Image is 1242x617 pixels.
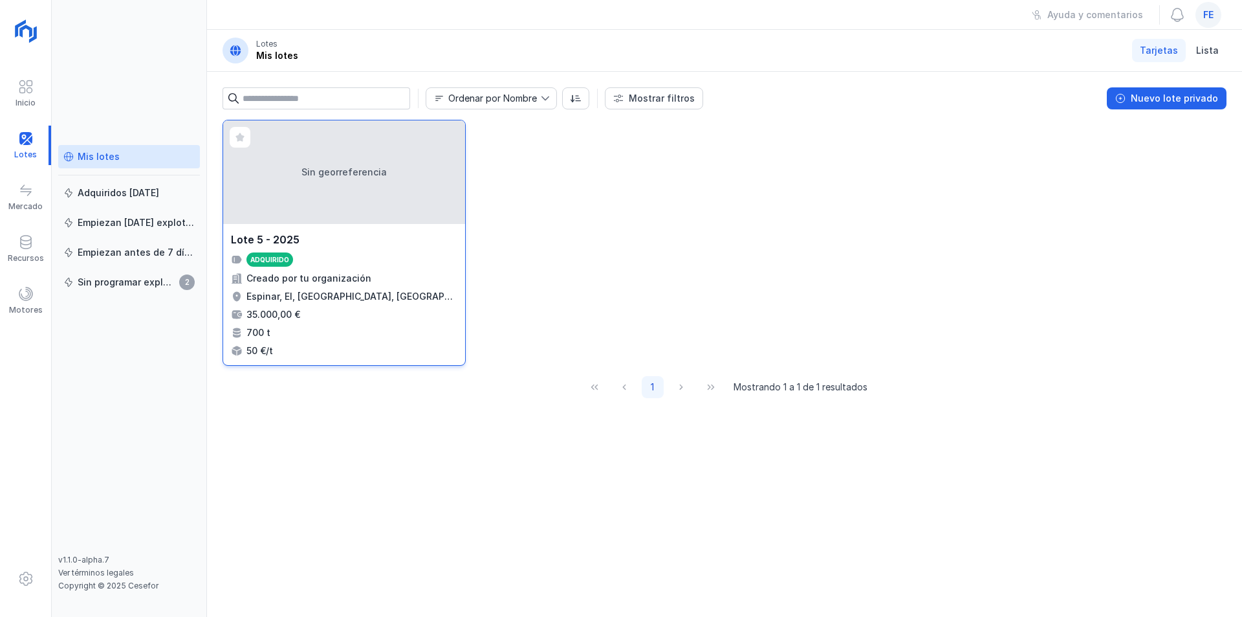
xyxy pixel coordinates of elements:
[1023,4,1151,26] button: Ayuda y comentarios
[58,181,200,205] a: Adquiridos [DATE]
[1131,92,1218,105] div: Nuevo lote privado
[246,290,457,303] div: Espinar, El, [GEOGRAPHIC_DATA], [GEOGRAPHIC_DATA], [GEOGRAPHIC_DATA]
[78,246,195,259] div: Empiezan antes de 7 días
[250,255,289,264] div: Adquirido
[8,253,44,264] div: Recursos
[58,581,200,591] div: Copyright © 2025 Cesefor
[1140,44,1178,57] span: Tarjetas
[1188,39,1226,62] a: Lista
[58,145,200,168] a: Mis lotes
[1107,87,1226,109] button: Nuevo lote privado
[642,376,664,398] button: Page 1
[58,211,200,234] a: Empiezan [DATE] explotación
[246,344,273,357] div: 50 €/t
[246,326,270,339] div: 700 t
[58,241,200,264] a: Empiezan antes de 7 días
[1047,8,1143,21] div: Ayuda y comentarios
[223,120,466,366] a: Sin georreferenciaLote 5 - 2025AdquiridoCreado por tu organizaciónEspinar, El, [GEOGRAPHIC_DATA],...
[605,87,703,109] button: Mostrar filtros
[9,305,43,315] div: Motores
[58,271,200,294] a: Sin programar explotación2
[16,98,36,108] div: Inicio
[734,381,867,394] span: Mostrando 1 a 1 de 1 resultados
[256,39,278,49] div: Lotes
[629,92,695,105] div: Mostrar filtros
[78,216,195,229] div: Empiezan [DATE] explotación
[8,201,43,212] div: Mercado
[231,232,300,247] div: Lote 5 - 2025
[78,150,120,163] div: Mis lotes
[78,276,175,289] div: Sin programar explotación
[78,186,159,199] div: Adquiridos [DATE]
[223,120,465,224] div: Sin georreferencia
[246,308,300,321] div: 35.000,00 €
[1132,39,1186,62] a: Tarjetas
[58,555,200,565] div: v1.1.0-alpha.7
[246,272,371,285] div: Creado por tu organización
[1203,8,1214,21] span: fe
[426,88,541,109] span: Nombre
[1196,44,1219,57] span: Lista
[256,49,298,62] div: Mis lotes
[179,275,195,290] span: 2
[448,94,537,103] div: Ordenar por Nombre
[10,15,42,47] img: logoRight.svg
[58,568,134,578] a: Ver términos legales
